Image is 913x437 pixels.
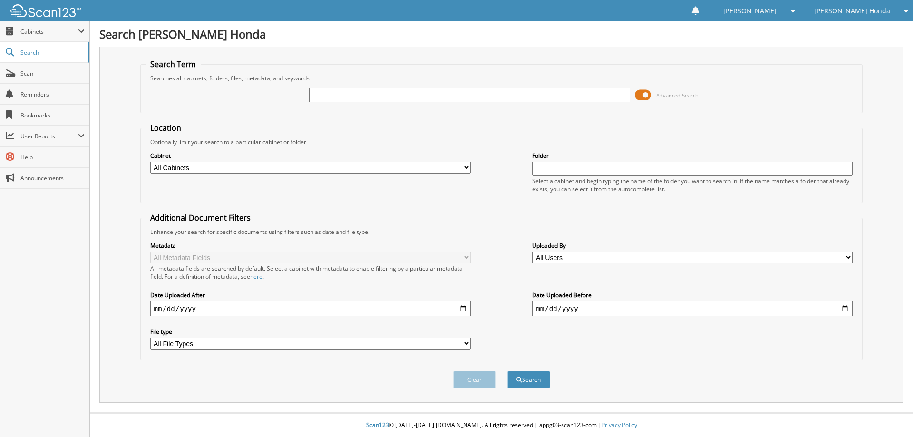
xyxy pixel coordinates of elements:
[366,421,389,429] span: Scan123
[20,28,78,36] span: Cabinets
[723,8,777,14] span: [PERSON_NAME]
[250,272,262,281] a: here
[865,391,913,437] iframe: Chat Widget
[20,90,85,98] span: Reminders
[150,301,471,316] input: start
[150,242,471,250] label: Metadata
[146,74,858,82] div: Searches all cabinets, folders, files, metadata, and keywords
[532,177,853,193] div: Select a cabinet and begin typing the name of the folder you want to search in. If the name match...
[20,69,85,78] span: Scan
[90,414,913,437] div: © [DATE]-[DATE] [DOMAIN_NAME]. All rights reserved | appg03-scan123-com |
[20,111,85,119] span: Bookmarks
[532,152,853,160] label: Folder
[20,132,78,140] span: User Reports
[150,152,471,160] label: Cabinet
[602,421,637,429] a: Privacy Policy
[146,123,186,133] legend: Location
[656,92,699,99] span: Advanced Search
[532,242,853,250] label: Uploaded By
[146,228,858,236] div: Enhance your search for specific documents using filters such as date and file type.
[20,153,85,161] span: Help
[20,174,85,182] span: Announcements
[453,371,496,388] button: Clear
[150,291,471,299] label: Date Uploaded After
[146,138,858,146] div: Optionally limit your search to a particular cabinet or folder
[20,49,83,57] span: Search
[99,26,903,42] h1: Search [PERSON_NAME] Honda
[150,264,471,281] div: All metadata fields are searched by default. Select a cabinet with metadata to enable filtering b...
[532,291,853,299] label: Date Uploaded Before
[507,371,550,388] button: Search
[814,8,890,14] span: [PERSON_NAME] Honda
[146,213,255,223] legend: Additional Document Filters
[532,301,853,316] input: end
[10,4,81,17] img: scan123-logo-white.svg
[150,328,471,336] label: File type
[146,59,201,69] legend: Search Term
